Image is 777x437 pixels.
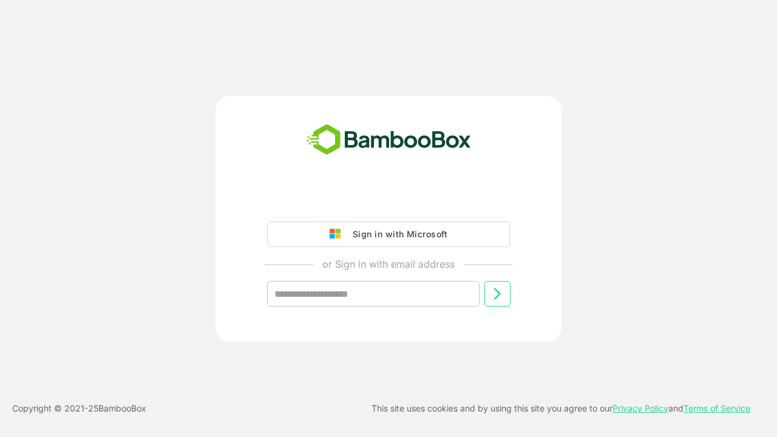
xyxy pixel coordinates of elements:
img: bamboobox [300,120,478,160]
div: Sign in with Microsoft [347,226,447,242]
a: Terms of Service [684,403,750,413]
p: This site uses cookies and by using this site you agree to our and [372,401,750,416]
button: Sign in with Microsoft [267,222,510,247]
img: google [330,229,347,240]
iframe: Sign in with Google Button [261,188,516,214]
p: Copyright © 2021- 25 BambooBox [12,401,146,416]
a: Privacy Policy [612,403,668,413]
p: or Sign in with email address [322,257,455,271]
